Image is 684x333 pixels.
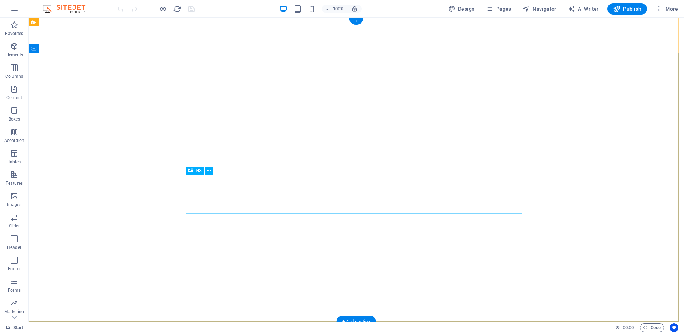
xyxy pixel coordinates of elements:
[337,316,376,328] div: + Add section
[159,5,167,13] button: Click here to leave preview mode and continue editing
[8,287,21,293] p: Forms
[640,323,664,332] button: Code
[5,73,23,79] p: Columns
[6,180,23,186] p: Features
[173,5,181,13] i: Reload page
[5,31,23,36] p: Favorites
[653,3,681,15] button: More
[349,18,363,25] div: +
[623,323,634,332] span: 00 00
[4,309,24,314] p: Marketing
[568,5,599,12] span: AI Writer
[613,5,641,12] span: Publish
[486,5,511,12] span: Pages
[448,5,475,12] span: Design
[670,323,678,332] button: Usercentrics
[7,202,22,208] p: Images
[565,3,602,15] button: AI Writer
[445,3,478,15] button: Design
[523,5,556,12] span: Navigator
[4,138,24,143] p: Accordion
[322,5,347,13] button: 100%
[351,6,358,12] i: On resize automatically adjust zoom level to fit chosen device.
[196,169,202,173] span: H3
[9,116,20,122] p: Boxes
[6,95,22,101] p: Content
[8,159,21,165] p: Tables
[5,52,24,58] p: Elements
[9,223,20,229] p: Slider
[607,3,647,15] button: Publish
[628,325,629,330] span: :
[333,5,344,13] h6: 100%
[615,323,634,332] h6: Session time
[483,3,514,15] button: Pages
[643,323,661,332] span: Code
[173,5,181,13] button: reload
[655,5,678,12] span: More
[8,266,21,272] p: Footer
[41,5,94,13] img: Editor Logo
[520,3,559,15] button: Navigator
[6,323,24,332] a: Click to cancel selection. Double-click to open Pages
[7,245,21,250] p: Header
[445,3,478,15] div: Design (Ctrl+Alt+Y)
